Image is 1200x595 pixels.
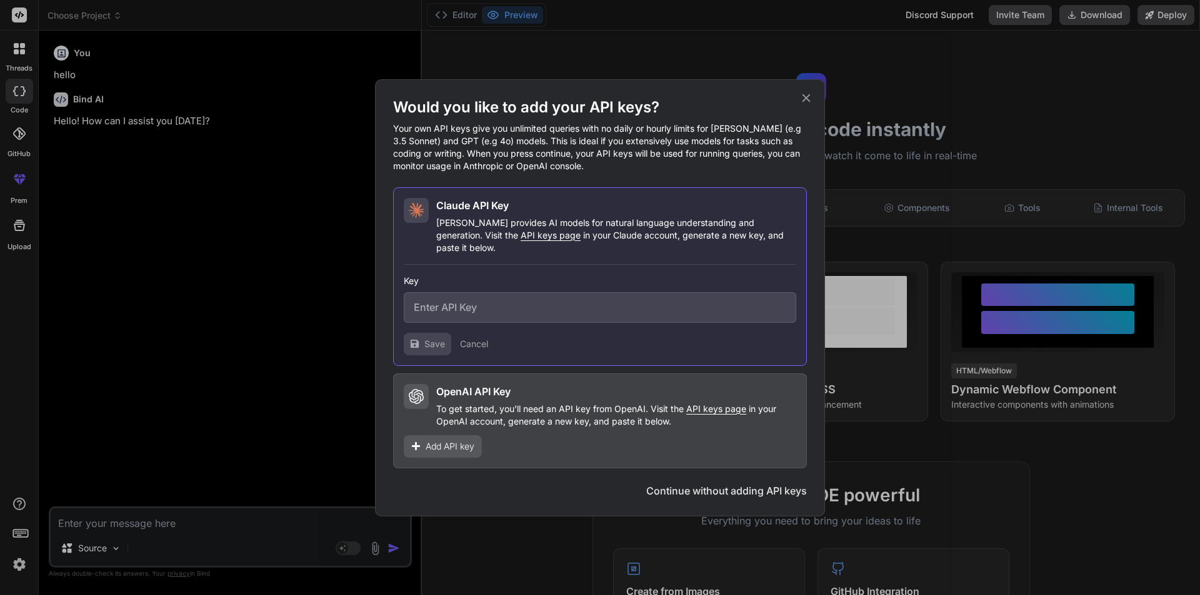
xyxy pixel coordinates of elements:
span: API keys page [686,403,746,414]
button: Cancel [460,338,488,350]
h2: Claude API Key [436,198,509,213]
input: Enter API Key [404,292,796,323]
button: Continue without adding API keys [646,483,807,498]
span: Save [424,338,445,350]
h3: Key [404,275,796,287]
p: To get started, you'll need an API key from OpenAI. Visit the in your OpenAI account, generate a ... [436,403,796,428]
span: API keys page [521,230,581,240]
p: Your own API keys give you unlimited queries with no daily or hourly limits for [PERSON_NAME] (e.... [393,122,807,172]
h1: Would you like to add your API keys? [393,97,807,117]
h2: OpenAI API Key [436,384,511,399]
p: [PERSON_NAME] provides AI models for natural language understanding and generation. Visit the in ... [436,217,796,254]
button: Save [404,333,451,355]
span: Add API key [426,440,474,453]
